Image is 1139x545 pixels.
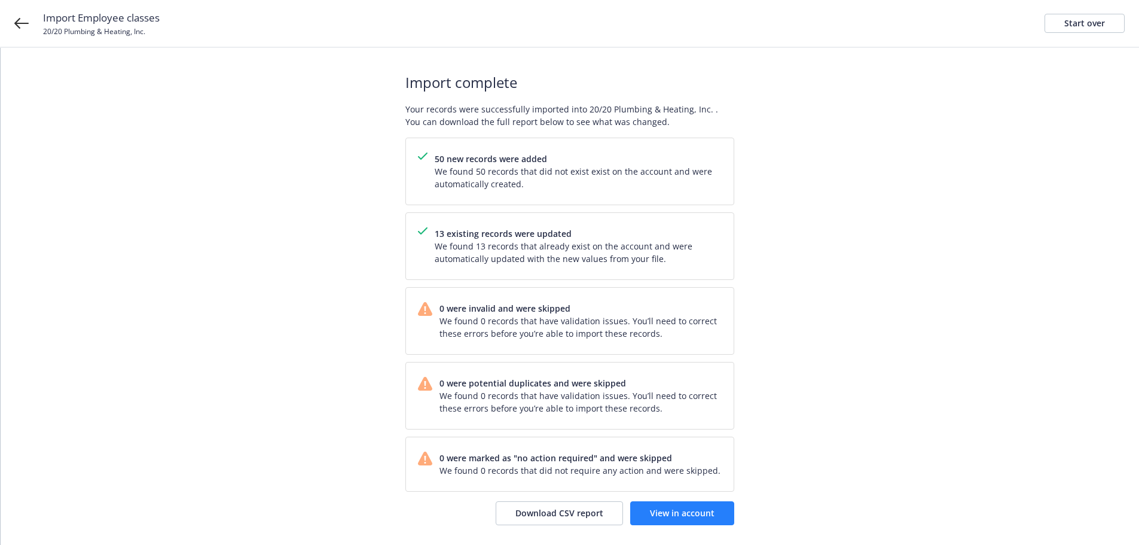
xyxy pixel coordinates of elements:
span: Your records were successfully imported into 20/20 Plumbing & Heating, Inc. . You can download th... [405,103,734,128]
span: 50 new records were added [435,153,722,165]
span: 13 existing records were updated [435,227,722,240]
span: 0 were marked as "no action required" and were skipped [439,452,720,464]
div: Start over [1064,14,1105,32]
span: We found 0 records that have validation issues. You’ll need to correct these errors before you’re... [439,315,722,340]
button: Download CSV report [496,501,623,525]
span: View in account [650,507,714,519]
span: We found 0 records that did not require any action and were skipped. [439,464,720,477]
a: Start over [1045,14,1125,33]
span: Download CSV report [515,507,603,519]
span: 0 were invalid and were skipped [439,302,722,315]
span: We found 13 records that already exist on the account and were automatically updated with the new... [435,240,722,265]
span: We found 0 records that have validation issues. You’ll need to correct these errors before you’re... [439,389,722,415]
span: Import Employee classes [43,10,160,26]
span: 20/20 Plumbing & Heating, Inc. [43,26,145,36]
span: Import complete [405,72,734,93]
span: 0 were potential duplicates and were skipped [439,377,722,389]
a: View in account [630,501,734,525]
span: We found 50 records that did not exist exist on the account and were automatically created. [435,165,722,190]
